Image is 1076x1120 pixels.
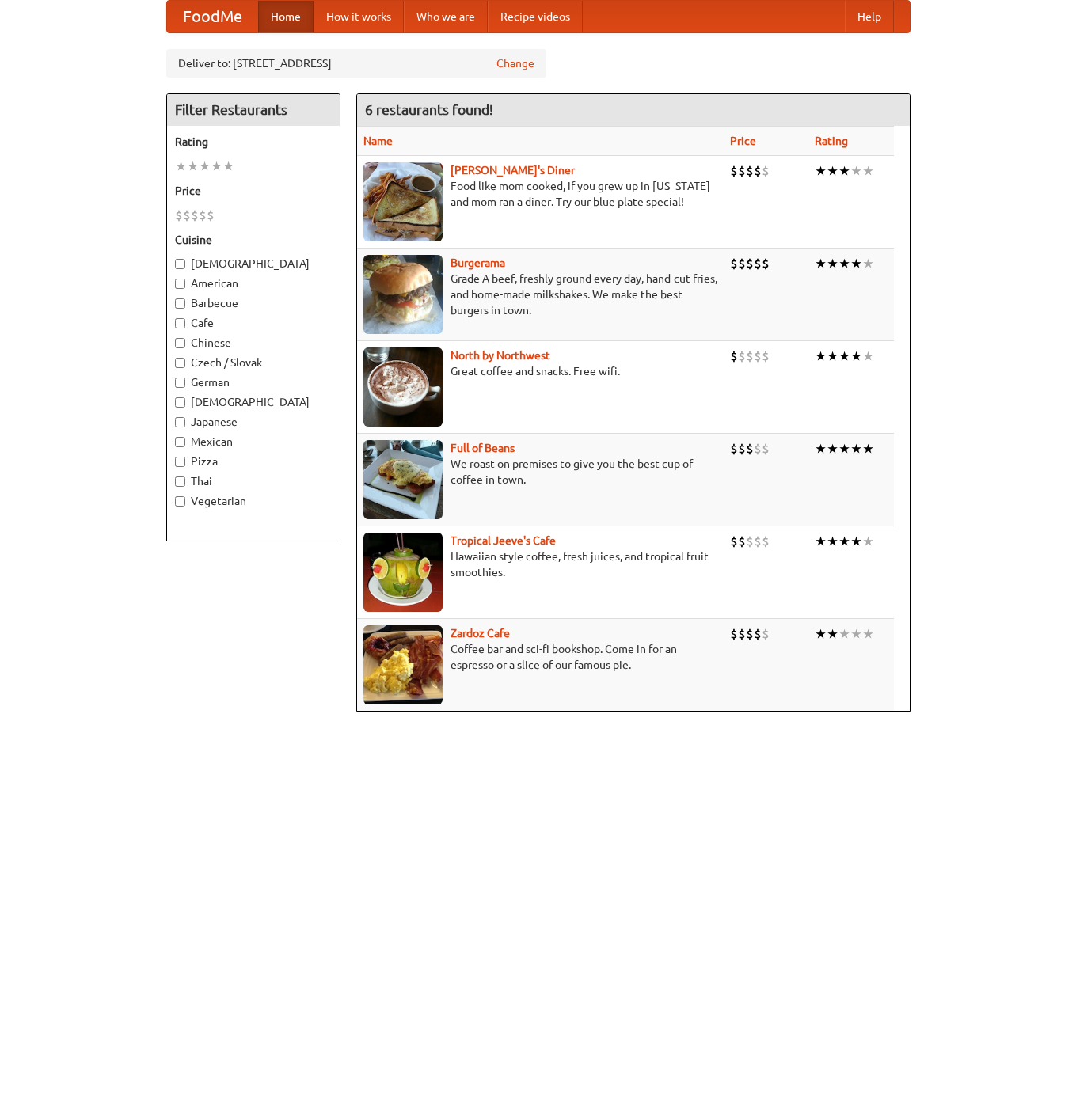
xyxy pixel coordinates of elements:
[850,162,862,180] li: ★
[451,627,510,640] a: Zardoz Cafe
[850,625,862,643] li: ★
[862,162,874,180] li: ★
[175,158,187,175] li: ★
[167,1,258,32] a: FoodMe
[451,534,556,547] a: Tropical Jeeve's Cafe
[838,255,850,272] li: ★
[363,456,717,488] p: We roast on premises to give you the best cup of coffee in town.
[451,442,515,454] b: Full of Beans
[862,625,874,643] li: ★
[762,440,770,457] li: $
[363,178,717,210] p: Food like mom cooked, if you grew up in [US_STATE] and mom ran a diner. Try our blue plate special!
[363,440,443,519] img: beans.jpg
[862,347,874,365] li: ★
[175,134,332,150] h5: Rating
[754,347,762,365] li: $
[175,476,185,487] input: Thai
[175,378,185,388] input: German
[314,1,404,32] a: How it works
[175,493,332,509] label: Vegetarian
[166,49,546,78] div: Deliver to: [STREET_ADDRESS]
[488,1,583,32] a: Recipe videos
[738,255,746,272] li: $
[363,641,717,673] p: Coffee bar and sci-fi bookshop. Come in for an espresso or a slice of our famous pie.
[754,533,762,550] li: $
[199,158,211,175] li: ★
[363,271,717,318] p: Grade A beef, freshly ground every day, hand-cut fries, and home-made milkshakes. We make the bes...
[754,625,762,643] li: $
[451,164,575,177] a: [PERSON_NAME]'s Diner
[746,625,754,643] li: $
[730,625,738,643] li: $
[815,255,827,272] li: ★
[175,279,185,289] input: American
[175,259,185,269] input: [DEMOGRAPHIC_DATA]
[838,533,850,550] li: ★
[183,207,191,224] li: $
[730,347,738,365] li: $
[827,255,838,272] li: ★
[175,358,185,368] input: Czech / Slovak
[363,135,393,147] a: Name
[175,437,185,447] input: Mexican
[175,298,185,309] input: Barbecue
[827,533,838,550] li: ★
[838,440,850,457] li: ★
[451,256,505,269] b: Burgerama
[838,347,850,365] li: ★
[762,533,770,550] li: $
[762,625,770,643] li: $
[730,533,738,550] li: $
[363,255,443,334] img: burgerama.jpg
[187,158,199,175] li: ★
[730,440,738,457] li: $
[175,374,332,390] label: German
[815,533,827,550] li: ★
[175,414,332,430] label: Japanese
[738,625,746,643] li: $
[754,162,762,180] li: $
[730,162,738,180] li: $
[838,162,850,180] li: ★
[827,347,838,365] li: ★
[815,135,848,147] a: Rating
[845,1,894,32] a: Help
[730,135,756,147] a: Price
[207,207,215,224] li: $
[850,440,862,457] li: ★
[175,295,332,311] label: Barbecue
[363,162,443,241] img: sallys.jpg
[496,55,534,71] a: Change
[762,347,770,365] li: $
[850,347,862,365] li: ★
[211,158,222,175] li: ★
[451,349,550,362] b: North by Northwest
[762,255,770,272] li: $
[175,256,332,271] label: [DEMOGRAPHIC_DATA]
[746,440,754,457] li: $
[746,533,754,550] li: $
[175,473,332,489] label: Thai
[175,335,332,351] label: Chinese
[175,434,332,450] label: Mexican
[175,207,183,224] li: $
[815,347,827,365] li: ★
[850,533,862,550] li: ★
[175,496,185,507] input: Vegetarian
[167,94,340,126] h4: Filter Restaurants
[363,625,443,704] img: zardoz.jpg
[175,457,185,467] input: Pizza
[222,158,234,175] li: ★
[363,533,443,612] img: jeeves.jpg
[258,1,314,32] a: Home
[827,162,838,180] li: ★
[827,440,838,457] li: ★
[175,397,185,408] input: [DEMOGRAPHIC_DATA]
[175,183,332,199] h5: Price
[815,162,827,180] li: ★
[850,255,862,272] li: ★
[199,207,207,224] li: $
[404,1,488,32] a: Who we are
[175,338,185,348] input: Chinese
